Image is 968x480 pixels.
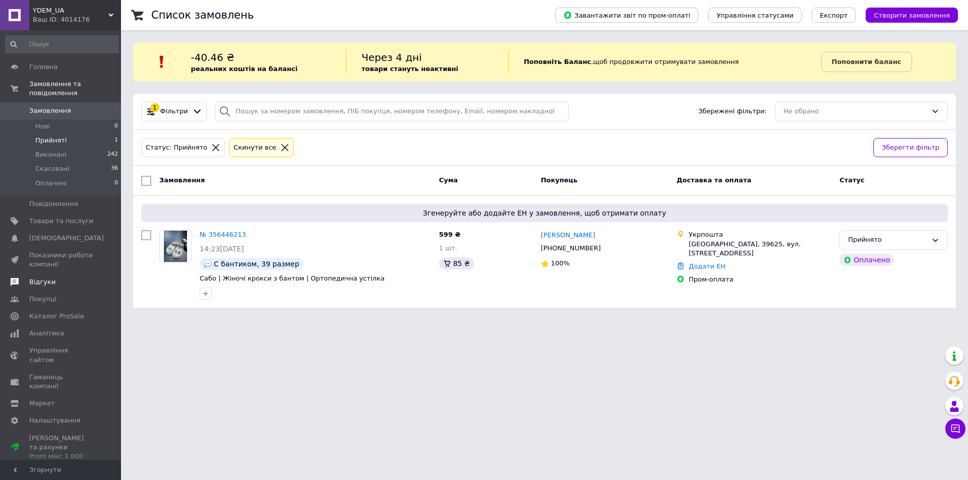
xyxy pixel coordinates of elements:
span: Прийняті [35,136,67,145]
span: Повідомлення [29,199,78,209]
span: Управління статусами [716,12,794,19]
h1: Список замовлень [151,9,254,21]
div: Cкинути все [231,143,278,153]
span: Замовлення та повідомлення [29,80,121,98]
img: Фото товару [164,231,188,262]
span: 242 [107,150,118,159]
span: Через 4 дні [361,51,422,63]
span: Покупець [541,176,578,184]
a: Додати ЕН [689,262,725,270]
span: Зберегти фільтр [882,143,939,153]
img: :speech_balloon: [204,260,212,268]
input: Пошук за номером замовлення, ПІБ покупця, номером телефону, Email, номером накладної [215,102,569,121]
a: [PERSON_NAME] [541,231,595,240]
div: Ваш ID: 4014176 [33,15,121,24]
div: [GEOGRAPHIC_DATA], 39625, вул. [STREET_ADDRESS] [689,240,831,258]
span: Доставка та оплата [677,176,751,184]
a: Створити замовлення [856,11,958,19]
span: Налаштування [29,416,81,425]
b: товари стануть неактивні [361,65,458,73]
span: 0 [114,179,118,188]
span: Замовлення [159,176,205,184]
button: Завантажити звіт по пром-оплаті [555,8,698,23]
div: Укрпошта [689,230,831,239]
span: Оплачені [35,179,67,188]
span: Головна [29,62,57,72]
button: Управління статусами [708,8,802,23]
span: Нові [35,122,50,131]
span: YDEM_UA [33,6,108,15]
span: 14:23[DATE] [200,245,244,253]
span: Покупці [29,295,56,304]
b: Поповніть Баланс [524,58,591,65]
button: Експорт [812,8,856,23]
img: :exclamation: [154,54,169,70]
span: Управління сайтом [29,346,93,364]
span: 599 ₴ [439,231,461,238]
span: Каталог ProSale [29,312,84,321]
span: Аналітика [29,329,64,338]
b: Поповнити баланс [832,58,901,65]
a: Поповнити баланс [821,52,912,72]
button: Зберегти фільтр [873,138,948,158]
span: [DEMOGRAPHIC_DATA] [29,234,104,243]
span: Товари та послуги [29,217,93,226]
span: Створити замовлення [874,12,950,19]
div: Prom мікс 1 000 [29,452,93,461]
div: [PHONE_NUMBER] [539,242,603,255]
span: Cума [439,176,458,184]
span: 100% [551,259,570,267]
span: Статус [839,176,865,184]
span: 1 [114,136,118,145]
div: 85 ₴ [439,257,474,269]
span: Показники роботи компанії [29,251,93,269]
a: Сабо | Жіночі крокси з бантом | Ортопедична устілка [200,275,385,282]
button: Створити замовлення [866,8,958,23]
span: Гаманець компанії [29,373,93,391]
span: 36 [111,164,118,173]
span: Виконані [35,150,67,159]
span: Замовлення [29,106,71,115]
button: Чат з покупцем [945,419,965,439]
div: Прийнято [848,235,927,245]
span: 0 [114,122,118,131]
div: Пром-оплата [689,275,831,284]
span: Експорт [820,12,848,19]
span: Завантажити звіт по пром-оплаті [563,11,690,20]
div: Не обрано [783,106,927,117]
input: Пошук [5,35,119,53]
span: Збережені фільтри: [698,107,767,116]
span: Фільтри [160,107,188,116]
a: № 356446213 [200,231,246,238]
span: Відгуки [29,278,55,287]
div: Статус: Прийнято [144,143,209,153]
span: С бантиком, 39 размер [214,260,299,268]
a: Фото товару [159,230,192,262]
span: Згенеруйте або додайте ЕН у замовлення, щоб отримати оплату [145,208,944,218]
b: реальних коштів на балансі [191,65,298,73]
div: 1 [150,103,159,112]
span: Скасовані [35,164,70,173]
span: 1 шт. [439,244,457,252]
span: -40.46 ₴ [191,51,234,63]
div: , щоб продовжити отримувати замовлення [508,50,821,74]
span: Маркет [29,399,55,408]
div: Оплачено [839,254,894,266]
span: [PERSON_NAME] та рахунки [29,434,93,461]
